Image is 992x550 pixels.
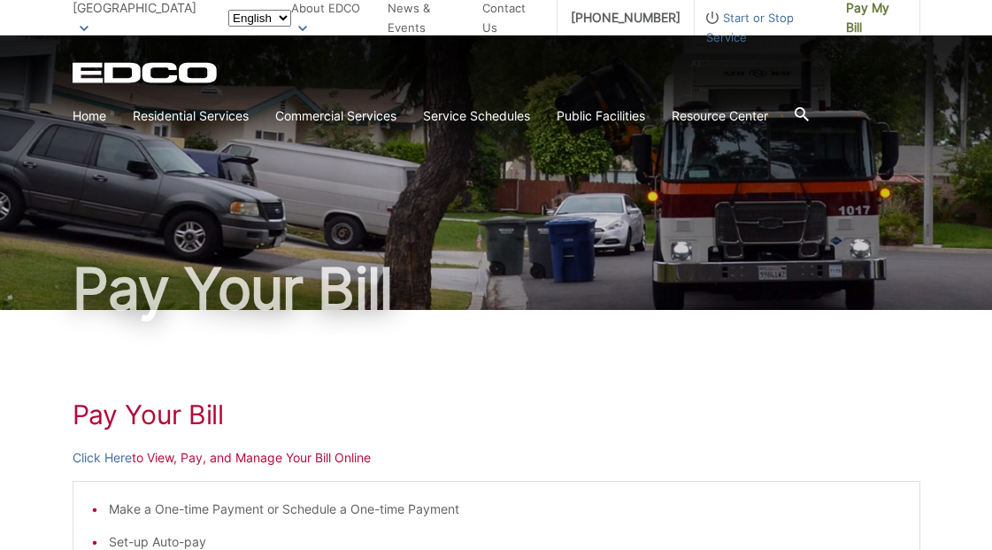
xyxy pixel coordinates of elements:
[109,500,902,519] li: Make a One-time Payment or Schedule a One-time Payment
[73,260,920,317] h1: Pay Your Bill
[73,448,920,468] p: to View, Pay, and Manage Your Bill Online
[133,106,249,126] a: Residential Services
[228,10,291,27] select: Select a language
[275,106,396,126] a: Commercial Services
[73,106,106,126] a: Home
[423,106,530,126] a: Service Schedules
[672,106,768,126] a: Resource Center
[73,399,920,430] h1: Pay Your Bill
[557,106,645,126] a: Public Facilities
[73,62,219,83] a: EDCD logo. Return to the homepage.
[73,448,132,468] a: Click Here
